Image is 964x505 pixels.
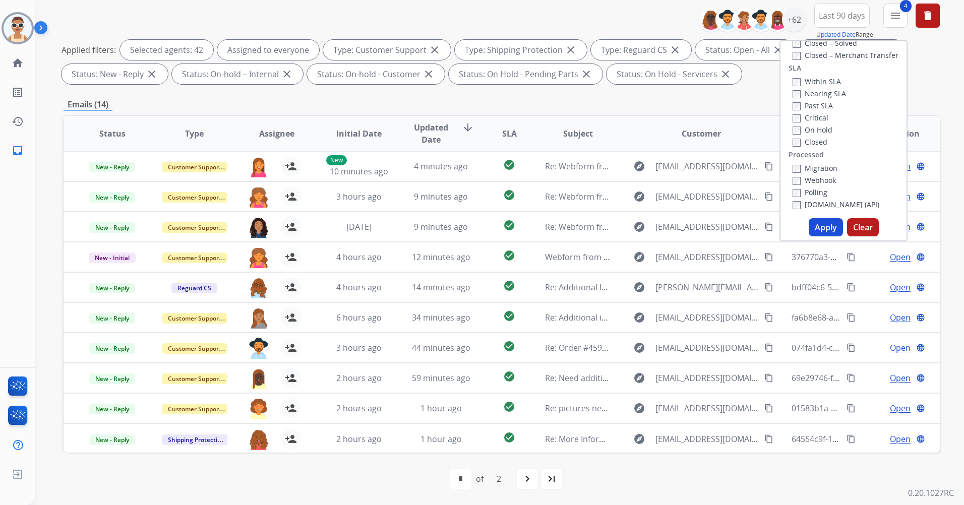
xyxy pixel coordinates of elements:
[633,402,645,414] mat-icon: explore
[847,218,879,236] button: Clear
[503,159,515,171] mat-icon: check_circle
[890,372,911,384] span: Open
[449,64,602,84] div: Status: On Hold - Pending Parts
[545,433,626,445] span: Re: More Information
[64,98,112,111] p: Emails (14)
[162,313,227,324] span: Customer Support
[307,64,445,84] div: Status: On-hold - Customer
[793,187,827,197] label: Polling
[764,373,773,383] mat-icon: content_copy
[89,192,135,203] span: New - Reply
[890,251,911,263] span: Open
[793,114,801,122] input: Critical
[249,368,269,389] img: agent-avatar
[682,128,721,140] span: Customer
[792,312,944,323] span: fa6b8e68-a4d9-4ba4-a6fe-c041d760c029
[412,342,470,353] span: 44 minutes ago
[695,40,794,60] div: Status: Open - All
[336,433,382,445] span: 2 hours ago
[655,433,759,445] span: [EMAIL_ADDRESS][DOMAIN_NAME]
[847,343,856,352] mat-icon: content_copy
[580,68,592,80] mat-icon: close
[792,403,947,414] span: 01583b1a-de49-4a6e-b439-b2b325cbaf05
[249,217,269,238] img: agent-avatar
[336,282,382,293] span: 4 hours ago
[171,283,217,293] span: Reguard CS
[633,281,645,293] mat-icon: explore
[793,89,846,98] label: Nearing SLA
[890,402,911,414] span: Open
[819,14,865,18] span: Last 90 days
[764,162,773,171] mat-icon: content_copy
[792,251,940,263] span: 376770a3-34a1-4da4-8cf0-ee7fc35f680a
[414,221,468,232] span: 9 minutes ago
[847,373,856,383] mat-icon: content_copy
[655,251,759,263] span: [EMAIL_ADDRESS][DOMAIN_NAME]
[565,44,577,56] mat-icon: close
[12,145,24,157] mat-icon: inbox
[162,373,227,384] span: Customer Support
[607,64,742,84] div: Status: On Hold - Servicers
[916,373,925,383] mat-icon: language
[503,431,515,444] mat-icon: check_circle
[285,191,297,203] mat-icon: person_add
[772,44,784,56] mat-icon: close
[719,68,732,80] mat-icon: close
[847,313,856,322] mat-icon: content_copy
[908,487,954,499] p: 0.20.1027RC
[489,469,509,489] div: 2
[162,222,227,233] span: Customer Support
[120,40,213,60] div: Selected agents: 42
[793,177,801,185] input: Webhook
[916,404,925,413] mat-icon: language
[669,44,681,56] mat-icon: close
[793,38,857,48] label: Closed – Solved
[503,189,515,201] mat-icon: check_circle
[4,14,32,42] img: avatar
[793,102,801,110] input: Past SLA
[793,137,827,147] label: Closed
[285,342,297,354] mat-icon: person_add
[420,403,462,414] span: 1 hour ago
[545,161,787,172] span: Re: Webform from [EMAIL_ADDRESS][DOMAIN_NAME] on [DATE]
[249,156,269,177] img: agent-avatar
[503,219,515,231] mat-icon: check_circle
[764,283,773,292] mat-icon: content_copy
[793,201,801,209] input: [DOMAIN_NAME] (API)
[655,342,759,354] span: [EMAIL_ADDRESS][DOMAIN_NAME]
[764,343,773,352] mat-icon: content_copy
[502,128,517,140] span: SLA
[285,160,297,172] mat-icon: person_add
[285,311,297,324] mat-icon: person_add
[336,372,382,384] span: 2 hours ago
[503,310,515,322] mat-icon: check_circle
[793,125,832,135] label: On Hold
[916,162,925,171] mat-icon: language
[414,161,468,172] span: 4 minutes ago
[503,280,515,292] mat-icon: check_circle
[545,312,645,323] span: Re: Additional information
[633,433,645,445] mat-icon: explore
[503,340,515,352] mat-icon: check_circle
[889,10,901,22] mat-icon: menu
[847,252,856,262] mat-icon: content_copy
[89,434,135,445] span: New - Reply
[503,249,515,262] mat-icon: check_circle
[423,68,435,80] mat-icon: close
[249,277,269,298] img: agent-avatar
[847,434,856,444] mat-icon: content_copy
[792,342,944,353] span: 074fa1d4-c06a-4a35-a80c-2a6e9935a878
[545,221,787,232] span: Re: Webform from [EMAIL_ADDRESS][DOMAIN_NAME] on [DATE]
[922,10,934,22] mat-icon: delete
[346,221,372,232] span: [DATE]
[782,8,806,32] div: +62
[281,68,293,80] mat-icon: close
[916,192,925,201] mat-icon: language
[793,127,801,135] input: On Hold
[545,251,773,263] span: Webform from [EMAIL_ADDRESS][DOMAIN_NAME] on [DATE]
[764,252,773,262] mat-icon: content_copy
[89,252,136,263] span: New - Initial
[89,404,135,414] span: New - Reply
[545,342,629,353] span: Re: Order #459959577
[793,200,879,209] label: [DOMAIN_NAME] (API)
